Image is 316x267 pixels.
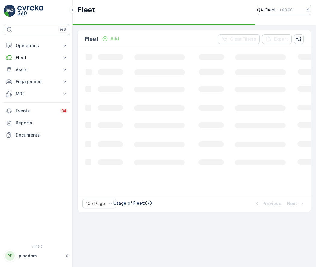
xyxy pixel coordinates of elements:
[287,200,306,207] button: Next
[16,43,58,49] p: Operations
[77,5,95,15] p: Fleet
[4,129,70,141] a: Documents
[4,52,70,64] button: Fleet
[4,64,70,76] button: Asset
[16,55,58,61] p: Fleet
[113,200,152,206] p: Usage of Fleet : 0/0
[4,76,70,88] button: Engagement
[16,79,58,85] p: Engagement
[287,201,297,207] p: Next
[262,34,292,44] button: Export
[110,36,119,42] p: Add
[16,108,57,114] p: Events
[4,105,70,117] a: Events34
[5,251,15,261] div: PP
[253,200,282,207] button: Previous
[16,67,58,73] p: Asset
[257,7,276,13] p: QA Client
[85,35,98,43] p: Fleet
[61,109,67,113] p: 34
[17,5,43,17] img: logo_light-DOdMpM7g.png
[4,250,70,262] button: PPpingdom
[4,245,70,248] span: v 1.49.2
[274,36,288,42] p: Export
[278,8,294,12] p: ( +03:00 )
[4,40,70,52] button: Operations
[4,5,16,17] img: logo
[16,132,68,138] p: Documents
[19,253,62,259] p: pingdom
[16,91,58,97] p: MRF
[4,88,70,100] button: MRF
[218,34,260,44] button: Clear Filters
[230,36,256,42] p: Clear Filters
[262,201,281,207] p: Previous
[60,27,66,32] p: ⌘B
[16,120,68,126] p: Reports
[257,5,311,15] button: QA Client(+03:00)
[100,35,121,42] button: Add
[4,117,70,129] a: Reports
